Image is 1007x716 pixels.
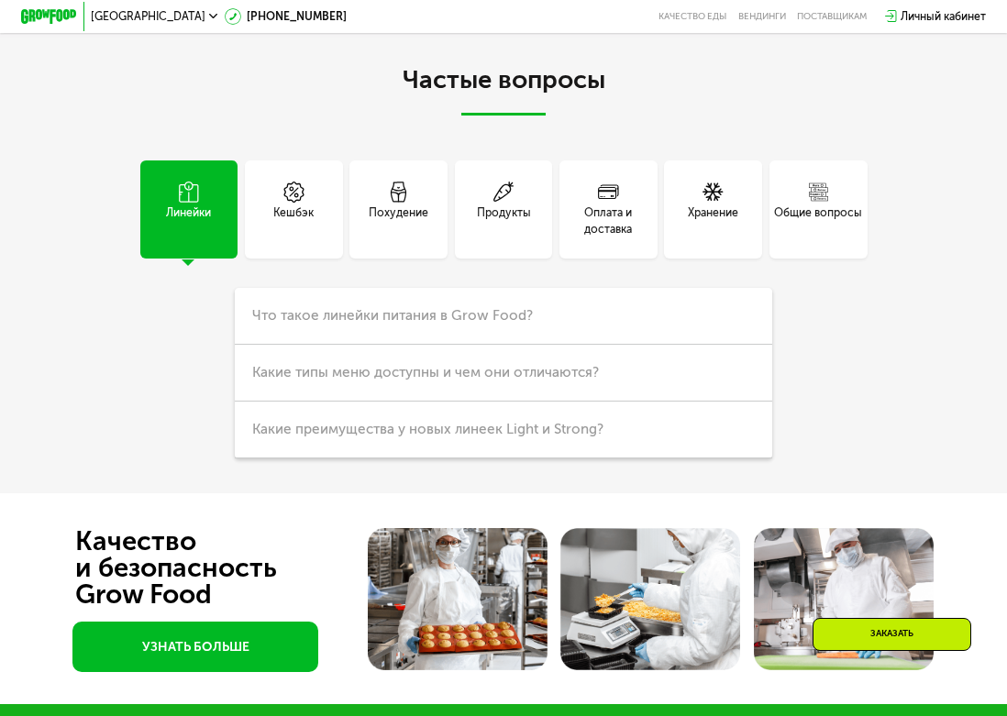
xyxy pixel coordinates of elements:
[369,204,428,238] div: Похудение
[901,8,986,25] div: Личный кабинет
[72,622,318,672] a: УЗНАТЬ БОЛЬШЕ
[477,204,531,238] div: Продукты
[252,421,603,437] span: Какие преимущества у новых линеек Light и Strong?
[559,204,658,238] div: Оплата и доставка
[658,11,726,22] a: Качество еды
[252,364,599,380] span: Какие типы меню доступны и чем они отличаются?
[91,11,205,22] span: [GEOGRAPHIC_DATA]
[813,618,971,651] div: Заказать
[225,8,347,25] a: [PHONE_NUMBER]
[797,11,867,22] div: поставщикам
[166,204,211,238] div: Линейки
[75,528,325,608] div: Качество и безопасность Grow Food
[774,204,862,238] div: Общие вопросы
[688,204,738,238] div: Хранение
[112,66,895,115] h2: Частые вопросы
[273,204,314,238] div: Кешбэк
[252,307,533,324] span: Что такое линейки питания в Grow Food?
[738,11,786,22] a: Вендинги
